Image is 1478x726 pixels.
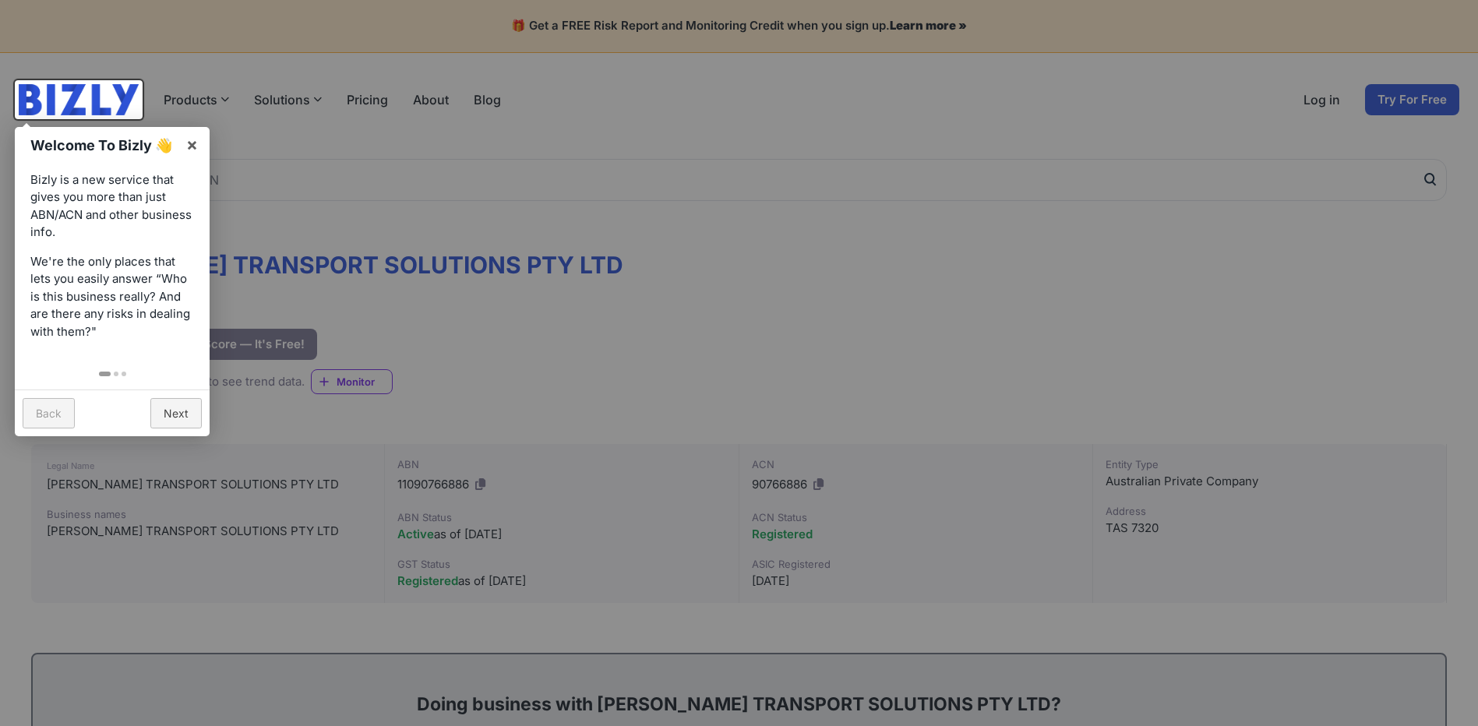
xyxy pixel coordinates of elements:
[30,253,194,341] p: We're the only places that lets you easily answer “Who is this business really? And are there any...
[150,398,202,428] a: Next
[30,171,194,241] p: Bizly is a new service that gives you more than just ABN/ACN and other business info.
[30,135,178,156] h1: Welcome To Bizly 👋
[23,398,75,428] a: Back
[175,127,210,162] a: ×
